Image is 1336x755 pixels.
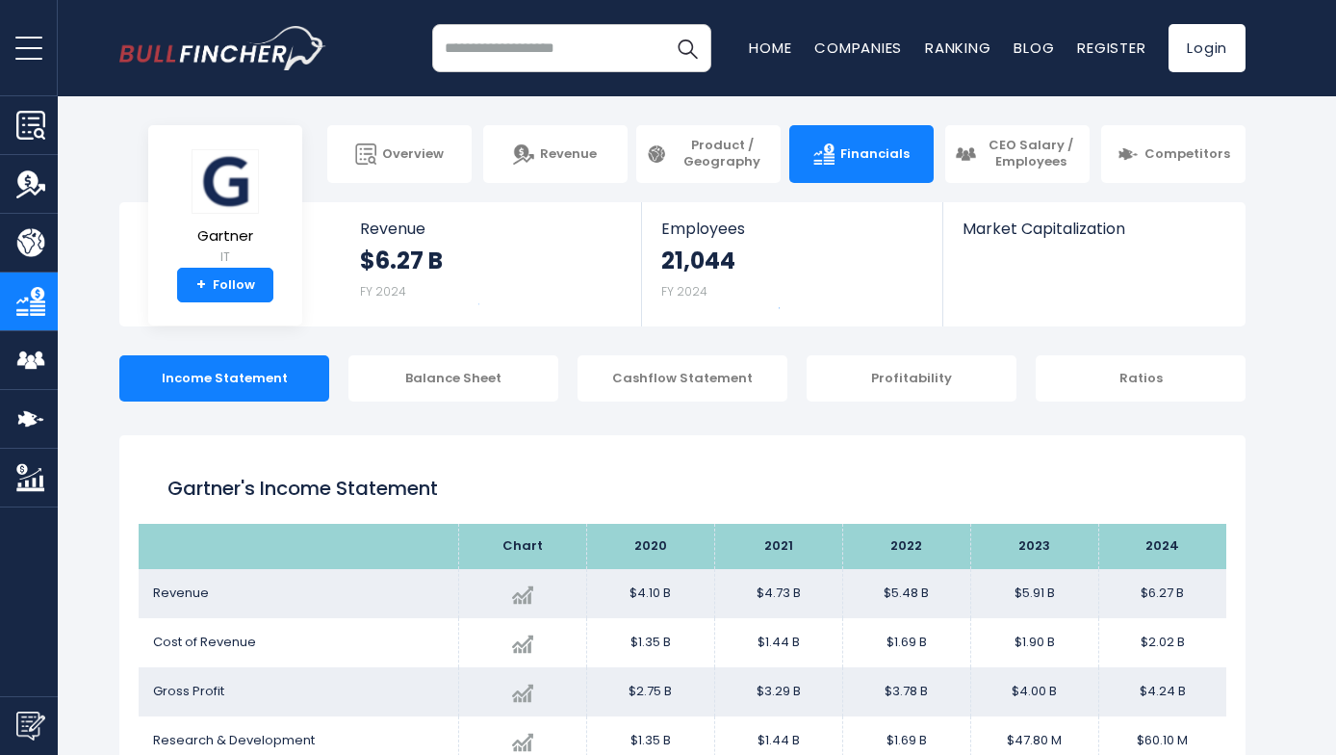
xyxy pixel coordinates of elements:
[642,202,941,326] a: Employees 21,044 FY 2024
[842,667,970,716] td: $3.78 B
[842,618,970,667] td: $1.69 B
[970,569,1098,618] td: $5.91 B
[196,276,206,294] strong: +
[586,667,714,716] td: $2.75 B
[970,524,1098,569] th: 2023
[360,220,623,238] span: Revenue
[789,125,934,183] a: Financials
[192,228,259,245] span: Gartner
[192,248,259,266] small: IT
[153,731,315,749] span: Research & Development
[663,24,711,72] button: Search
[360,246,443,275] strong: $6.27 B
[970,667,1098,716] td: $4.00 B
[925,38,990,58] a: Ranking
[119,26,326,70] a: Go to homepage
[327,125,472,183] a: Overview
[1098,667,1226,716] td: $4.24 B
[1101,125,1246,183] a: Competitors
[963,220,1224,238] span: Market Capitalization
[153,584,209,602] span: Revenue
[191,148,260,269] a: Gartner IT
[714,618,842,667] td: $1.44 B
[341,202,642,326] a: Revenue $6.27 B FY 2024
[1098,618,1226,667] td: $2.02 B
[807,355,1016,402] div: Profitability
[945,125,1090,183] a: CEO Salary / Employees
[840,146,910,163] span: Financials
[714,569,842,618] td: $4.73 B
[382,146,444,163] span: Overview
[842,569,970,618] td: $5.48 B
[177,268,273,302] a: +Follow
[1169,24,1246,72] a: Login
[749,38,791,58] a: Home
[458,524,586,569] th: Chart
[943,202,1244,271] a: Market Capitalization
[1098,524,1226,569] th: 2024
[661,246,735,275] strong: 21,044
[714,667,842,716] td: $3.29 B
[348,355,558,402] div: Balance Sheet
[636,125,781,183] a: Product / Geography
[714,524,842,569] th: 2021
[119,355,329,402] div: Income Statement
[1077,38,1145,58] a: Register
[153,633,256,651] span: Cost of Revenue
[586,618,714,667] td: $1.35 B
[586,569,714,618] td: $4.10 B
[1098,569,1226,618] td: $6.27 B
[842,524,970,569] th: 2022
[814,38,902,58] a: Companies
[982,138,1080,170] span: CEO Salary / Employees
[483,125,628,183] a: Revenue
[586,524,714,569] th: 2020
[1144,146,1230,163] span: Competitors
[153,682,224,700] span: Gross Profit
[360,283,406,299] small: FY 2024
[661,220,922,238] span: Employees
[578,355,787,402] div: Cashflow Statement
[1036,355,1246,402] div: Ratios
[540,146,597,163] span: Revenue
[167,474,1197,503] h1: Gartner's Income Statement
[661,283,707,299] small: FY 2024
[119,26,326,70] img: bullfincher logo
[673,138,771,170] span: Product / Geography
[1014,38,1054,58] a: Blog
[970,618,1098,667] td: $1.90 B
